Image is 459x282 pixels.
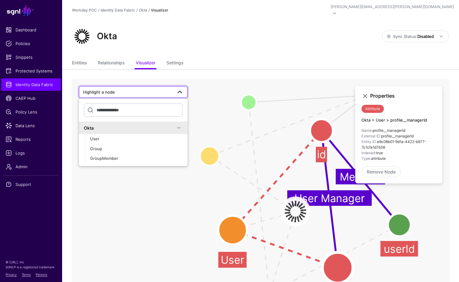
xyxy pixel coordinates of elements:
[361,128,436,133] li: profile__managerId
[361,139,436,150] li: e9c08b01-9d1a-4422-b977-7c1cfa1d7b58
[72,8,97,12] a: Workday POC
[6,81,57,88] span: Identity Data Fabric
[6,54,57,60] span: Snippets
[166,58,183,69] a: Settings
[97,31,117,42] h2: Okta
[22,273,31,276] a: Terms
[384,243,415,255] text: userId
[361,118,436,123] h4: Okta > User > profile__managerId
[361,139,377,144] strong: Entity ID:
[6,68,57,74] span: Protected Systems
[317,148,326,161] text: id
[370,93,436,99] h3: Properties
[85,134,188,144] button: User
[6,273,17,276] a: Privacy
[135,7,139,13] div: /
[1,133,61,146] a: Reports
[361,166,401,177] a: Remove Node
[361,156,436,161] li: attribute
[1,37,61,50] a: Policies
[417,34,434,39] strong: Disabled
[6,265,57,270] p: SGNL® is a registered trademark
[1,160,61,173] a: Admin
[6,27,57,33] span: Dashboard
[294,192,365,205] text: User Manager
[72,58,87,69] a: Entities
[6,150,57,156] span: Logs
[6,40,57,47] span: Policies
[85,154,188,164] button: GroupMember
[136,58,155,69] a: Visualizer
[6,164,57,170] span: Admin
[1,147,61,159] a: Logs
[147,7,151,13] div: /
[221,253,244,266] text: User
[84,125,175,131] div: Okta
[1,51,61,63] a: Snippets
[90,156,118,161] span: GroupMember
[36,273,47,276] a: Patents
[1,119,61,132] a: Data Lens
[90,136,99,141] span: User
[98,58,125,69] a: Relationships
[1,92,61,104] a: CAEP Hub
[387,34,434,39] span: Sync Status:
[139,8,147,12] a: Okta
[361,105,384,113] span: Attribute
[90,146,102,151] span: Group
[6,123,57,129] span: Data Lens
[1,65,61,77] a: Protected Systems
[361,133,436,139] li: profile__managerId
[6,136,57,142] span: Reports
[1,24,61,36] a: Dashboard
[101,8,135,12] a: Identity Data Fabric
[85,144,188,154] button: Group
[6,109,57,115] span: Policy Lens
[6,181,57,187] span: Support
[151,8,168,12] strong: Visualizer
[83,90,115,95] span: Highlight a node
[4,4,58,17] a: SGNL
[331,4,454,10] div: [PERSON_NAME][EMAIL_ADDRESS][PERSON_NAME][DOMAIN_NAME]
[1,106,61,118] a: Policy Lens
[72,26,92,46] img: svg+xml;base64,PHN2ZyB3aWR0aD0iNjQiIGhlaWdodD0iNjQiIHZpZXdCb3g9IjAgMCA2NCA2NCIgZmlsbD0ibm9uZSIgeG...
[361,150,436,156] li: true
[1,78,61,91] a: Identity Data Fabric
[340,170,381,183] text: Member
[361,128,373,133] strong: Name:
[361,134,381,138] strong: External ID:
[361,150,376,155] strong: Indexed:
[6,95,57,101] span: CAEP Hub
[6,260,57,265] p: © [URL], Inc
[361,156,371,161] strong: Type:
[97,7,101,13] div: /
